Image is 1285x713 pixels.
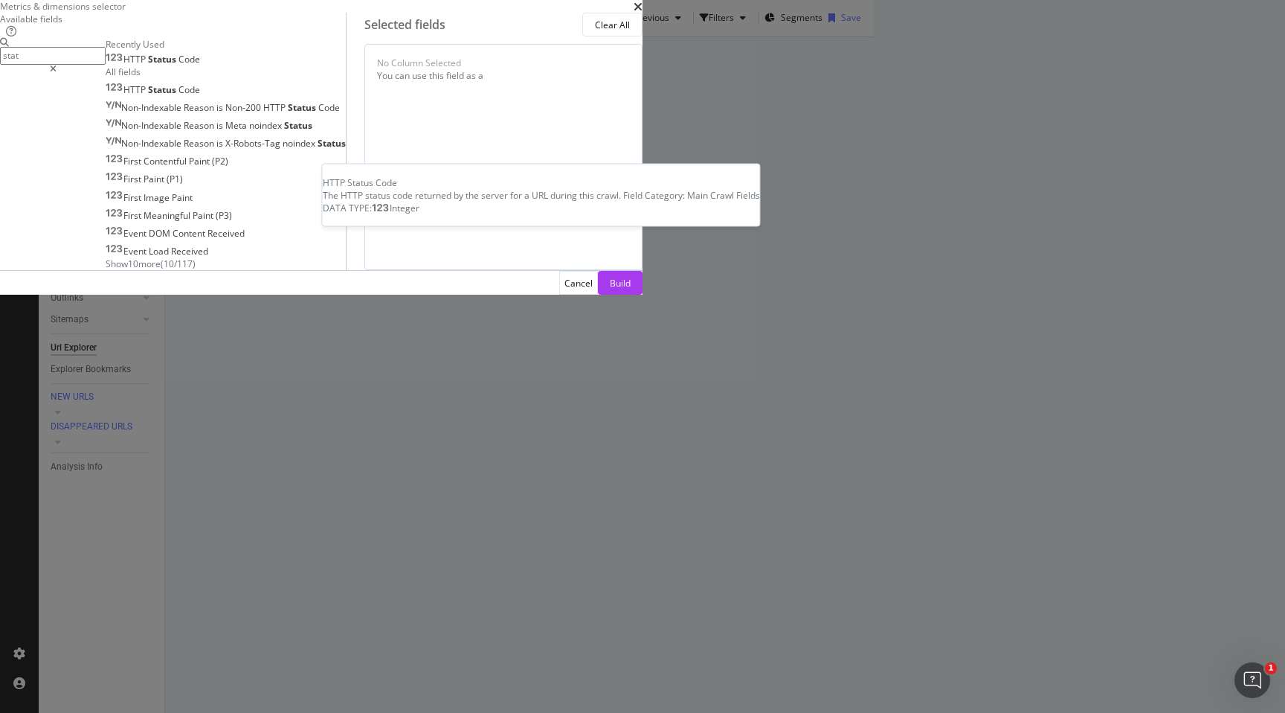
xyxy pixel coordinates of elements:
[172,191,193,204] span: Paint
[377,57,461,69] div: No Column Selected
[144,173,167,185] span: Paint
[323,189,760,202] div: The HTTP status code returned by the server for a URL during this crawl. Field Category: Main Cra...
[148,53,178,65] span: Status
[144,191,172,204] span: Image
[171,245,208,258] span: Received
[123,191,144,204] span: First
[598,271,642,295] button: Build
[216,119,225,132] span: is
[207,227,245,240] span: Received
[216,101,225,114] span: is
[595,19,630,31] div: Clear All
[189,155,212,167] span: Paint
[364,16,445,33] div: Selected fields
[582,13,642,36] button: Clear All
[167,173,183,185] span: (P1)
[225,137,283,150] span: X-Robots-Tag
[249,119,284,132] span: noindex
[284,119,312,132] span: Status
[123,155,144,167] span: First
[216,137,225,150] span: is
[161,258,196,270] span: ( 10 / 117 )
[225,119,249,132] span: Meta
[123,245,149,258] span: Event
[106,258,161,270] span: Show 10 more
[123,209,144,222] span: First
[173,227,207,240] span: Content
[144,209,193,222] span: Meaningful
[121,101,184,114] span: Non-Indexable
[1234,662,1270,698] iframe: Intercom live chat
[1265,662,1277,674] span: 1
[106,38,346,51] div: Recently Used
[225,101,263,114] span: Non-200
[121,119,184,132] span: Non-Indexable
[323,176,760,189] div: HTTP Status Code
[144,155,189,167] span: Contentful
[288,101,318,114] span: Status
[318,137,346,150] span: Status
[318,101,340,114] span: Code
[610,277,631,290] div: Build
[123,53,148,65] span: HTTP
[121,137,184,150] span: Non-Indexable
[123,227,149,240] span: Event
[212,155,228,167] span: (P2)
[263,101,288,114] span: HTTP
[283,137,318,150] span: noindex
[184,101,216,114] span: Reason
[123,83,148,96] span: HTTP
[184,119,216,132] span: Reason
[216,209,232,222] span: (P3)
[178,53,200,65] span: Code
[377,69,630,82] div: You can use this field as a
[193,209,216,222] span: Paint
[123,173,144,185] span: First
[559,271,598,295] button: Cancel
[184,137,216,150] span: Reason
[106,65,346,78] div: All fields
[178,83,200,96] span: Code
[148,83,178,96] span: Status
[149,227,173,240] span: DOM
[390,202,419,214] span: Integer
[149,245,171,258] span: Load
[323,202,372,214] span: DATA TYPE:
[564,277,593,290] div: Cancel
